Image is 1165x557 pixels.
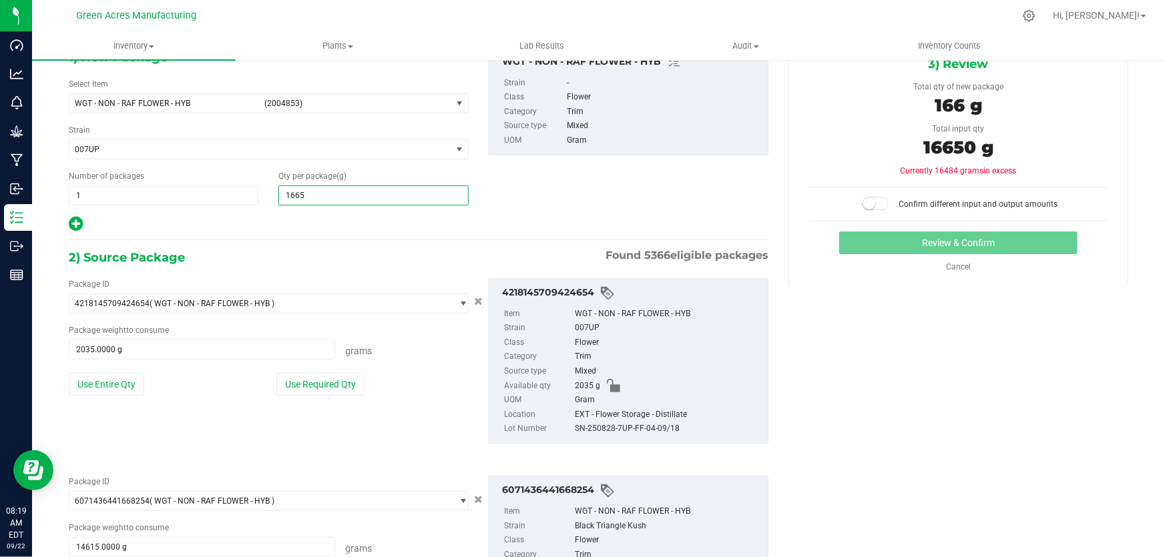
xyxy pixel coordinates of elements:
[502,55,761,71] div: WGT - NON - RAF FLOWER - HYB
[10,153,23,167] inline-svg: Manufacturing
[504,408,572,422] label: Location
[150,496,274,506] span: ( WGT - NON - RAF FLOWER - HYB )
[32,32,236,60] a: Inventory
[575,350,761,364] div: Trim
[900,166,1016,175] span: Currently 16484 grams
[575,519,761,534] div: Black Triangle Kush
[69,340,334,359] input: 2035.0000 g
[69,280,109,289] span: Package ID
[504,307,572,322] label: Item
[470,490,487,509] button: Cancel button
[575,379,600,394] span: 2035 g
[10,239,23,253] inline-svg: Outbound
[504,422,572,436] label: Lot Number
[470,292,487,312] button: Cancel button
[504,321,572,336] label: Strain
[504,519,572,534] label: Strain
[899,199,1058,209] span: Confirm different input and output amounts
[6,541,26,551] p: 09/22
[69,186,258,205] input: 1
[69,477,109,486] span: Package ID
[345,543,372,554] span: Grams
[10,182,23,195] inline-svg: Inbound
[504,379,572,394] label: Available qty
[10,96,23,109] inline-svg: Monitoring
[504,336,572,350] label: Class
[504,533,572,548] label: Class
[501,40,582,52] span: Lab Results
[504,76,564,91] label: Strain
[504,393,572,408] label: UOM
[946,262,971,271] a: Cancel
[575,504,761,519] div: WGT - NON - RAF FLOWER - HYB
[69,171,144,181] span: Number of packages
[451,492,468,510] span: select
[575,408,761,422] div: EXT - Flower Storage - Distillate
[75,496,150,506] span: 6071436441668254
[451,140,468,159] span: select
[504,105,564,119] label: Category
[504,119,564,133] label: Source type
[75,299,150,308] span: 4218145709424654
[644,40,847,52] span: Audit
[913,82,1003,91] span: Total qty of new package
[567,90,761,105] div: Flower
[236,32,439,60] a: Plants
[1021,9,1037,22] div: Manage settings
[504,133,564,148] label: UOM
[32,40,236,52] span: Inventory
[935,95,982,116] span: 166 g
[504,90,564,105] label: Class
[76,10,196,21] span: Green Acres Manufacturing
[504,350,572,364] label: Category
[10,125,23,138] inline-svg: Grow
[440,32,644,60] a: Lab Results
[932,124,984,133] span: Total input qty
[69,78,108,90] label: Select Item
[10,268,23,282] inline-svg: Reports
[264,99,446,108] span: (2004853)
[102,326,126,335] span: weight
[644,32,847,60] a: Audit
[575,307,761,322] div: WGT - NON - RAF FLOWER - HYB
[345,346,372,356] span: Grams
[928,54,988,74] span: 3) Review
[75,145,431,154] span: 007UP
[504,504,572,519] label: Item
[606,247,768,263] span: Found eligible packages
[644,249,670,261] span: 5366
[567,76,761,91] div: -
[13,450,53,490] iframe: Resource center
[567,119,761,133] div: Mixed
[567,133,761,148] div: Gram
[10,67,23,81] inline-svg: Analytics
[575,393,761,408] div: Gram
[276,373,365,396] button: Use Required Qty
[69,373,144,396] button: Use Entire Qty
[923,137,993,158] span: 16650 g
[10,39,23,52] inline-svg: Dashboard
[839,231,1078,254] button: Review & Confirm
[575,533,761,548] div: Flower
[575,321,761,336] div: 007UP
[451,94,468,113] span: select
[983,166,1016,175] span: in excess
[848,32,1052,60] a: Inventory Counts
[336,171,346,181] span: (g)
[575,336,761,350] div: Flower
[502,286,761,302] div: 4218145709424654
[69,326,169,335] span: Package to consume
[236,40,439,52] span: Plants
[567,105,761,119] div: Trim
[575,364,761,379] div: Mixed
[10,211,23,224] inline-svg: Inventory
[6,505,26,541] p: 08:19 AM EDT
[69,538,334,556] input: 14615.0000 g
[1053,10,1140,21] span: Hi, [PERSON_NAME]!
[69,222,83,231] span: Add new output
[901,40,999,52] span: Inventory Counts
[69,247,185,267] span: 2) Source Package
[69,124,90,136] label: Strain
[575,422,761,436] div: SN-250828-7UP-FF-04-09/18
[69,523,169,532] span: Package to consume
